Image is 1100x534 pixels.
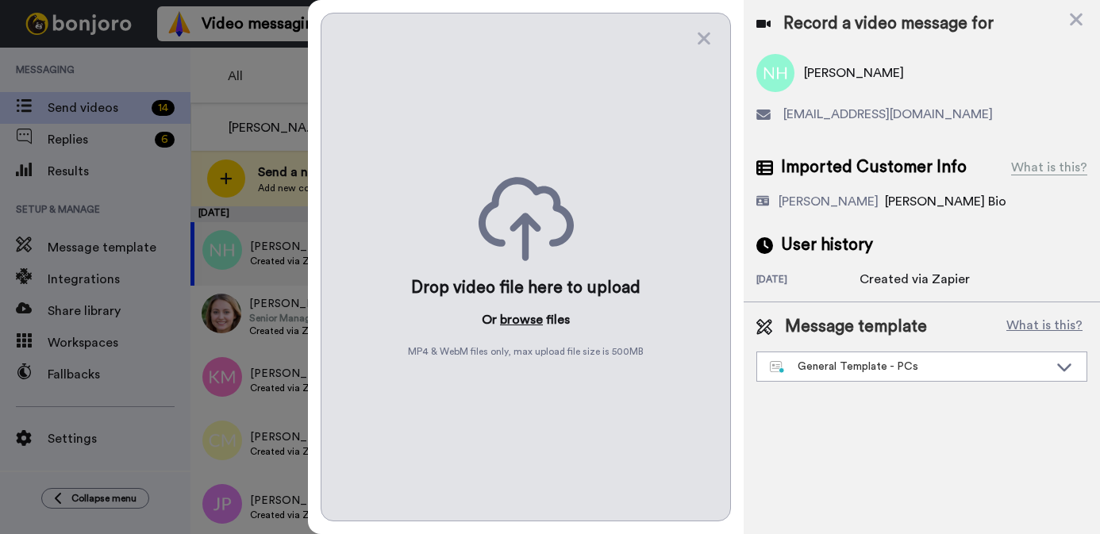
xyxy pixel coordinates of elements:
[770,361,785,374] img: nextgen-template.svg
[781,156,967,179] span: Imported Customer Info
[860,270,970,289] div: Created via Zapier
[408,345,644,358] span: MP4 & WebM files only, max upload file size is 500 MB
[781,233,873,257] span: User history
[500,310,543,329] button: browse
[756,273,860,289] div: [DATE]
[1002,315,1087,339] button: What is this?
[779,192,879,211] div: [PERSON_NAME]
[770,359,1048,375] div: General Template - PCs
[783,105,993,124] span: [EMAIL_ADDRESS][DOMAIN_NAME]
[785,315,927,339] span: Message template
[885,195,1006,208] span: [PERSON_NAME] Bio
[482,310,570,329] p: Or files
[1011,158,1087,177] div: What is this?
[411,277,640,299] div: Drop video file here to upload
